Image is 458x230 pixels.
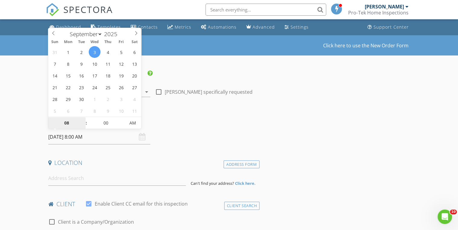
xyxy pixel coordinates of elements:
[165,89,253,95] label: [PERSON_NAME] specifically requested
[102,58,114,70] span: September 11, 2025
[205,4,326,16] input: Search everything...
[49,93,61,105] span: September 28, 2025
[49,70,61,81] span: September 14, 2025
[62,105,74,117] span: October 6, 2025
[373,24,409,30] div: Support Center
[89,93,100,105] span: October 1, 2025
[62,93,74,105] span: September 29, 2025
[62,46,74,58] span: September 1, 2025
[46,8,113,21] a: SPECTORA
[75,46,87,58] span: September 2, 2025
[88,22,123,33] a: Templates
[115,81,127,93] span: September 26, 2025
[89,105,100,117] span: October 8, 2025
[348,10,408,16] div: Pro-Tek Home Inspections
[128,22,160,33] a: Contacts
[89,70,100,81] span: September 17, 2025
[224,202,260,210] div: Client Search
[62,40,75,44] span: Mon
[75,105,87,117] span: October 7, 2025
[58,219,134,225] label: Client is a Company/Organization
[48,171,186,186] input: Address Search
[165,22,194,33] a: Metrics
[450,210,457,214] span: 10
[244,22,277,33] a: Advanced
[75,81,87,93] span: September 23, 2025
[47,22,84,33] a: Dashboard
[75,70,87,81] span: September 16, 2025
[115,40,128,44] span: Fri
[48,40,62,44] span: Sun
[89,58,100,70] span: September 10, 2025
[235,181,256,186] strong: Click here.
[128,40,141,44] span: Sat
[49,58,61,70] span: September 7, 2025
[115,70,127,81] span: September 19, 2025
[129,70,140,81] span: September 20, 2025
[48,118,257,125] h4: Date/Time
[62,81,74,93] span: September 22, 2025
[129,93,140,105] span: October 4, 2025
[124,117,141,129] span: Click to toggle
[282,22,311,33] a: Settings
[48,130,150,144] input: Select date
[129,58,140,70] span: September 13, 2025
[115,46,127,58] span: September 5, 2025
[95,201,188,207] label: Enable Client CC email for this inspection
[85,117,87,129] span: :
[365,22,411,33] a: Support Center
[46,3,59,16] img: The Best Home Inspection Software - Spectora
[56,24,81,30] div: Dashboard
[49,46,61,58] span: August 31, 2025
[75,58,87,70] span: September 9, 2025
[208,24,237,30] div: Automations
[62,58,74,70] span: September 8, 2025
[97,24,121,30] div: Templates
[89,46,100,58] span: September 3, 2025
[102,30,122,38] input: Year
[102,81,114,93] span: September 25, 2025
[115,93,127,105] span: October 3, 2025
[88,40,101,44] span: Wed
[323,43,408,48] a: Click here to use the New Order Form
[75,40,88,44] span: Tue
[437,210,452,224] iframe: Intercom live chat
[62,70,74,81] span: September 15, 2025
[199,22,239,33] a: Automations (Basic)
[129,81,140,93] span: September 27, 2025
[138,24,158,30] div: Contacts
[253,24,275,30] div: Advanced
[224,160,259,169] div: Address Form
[48,159,257,167] h4: Location
[115,58,127,70] span: September 12, 2025
[102,70,114,81] span: September 18, 2025
[102,93,114,105] span: October 2, 2025
[129,105,140,117] span: October 11, 2025
[175,24,191,30] div: Metrics
[75,93,87,105] span: September 30, 2025
[63,3,113,16] span: SPECTORA
[129,46,140,58] span: September 6, 2025
[48,200,257,208] h4: client
[102,105,114,117] span: October 9, 2025
[291,24,309,30] div: Settings
[49,105,61,117] span: October 5, 2025
[364,4,404,10] div: [PERSON_NAME]
[49,81,61,93] span: September 21, 2025
[191,181,234,186] span: Can't find your address?
[89,81,100,93] span: September 24, 2025
[115,105,127,117] span: October 10, 2025
[143,88,150,96] i: arrow_drop_down
[101,40,115,44] span: Thu
[102,46,114,58] span: September 4, 2025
